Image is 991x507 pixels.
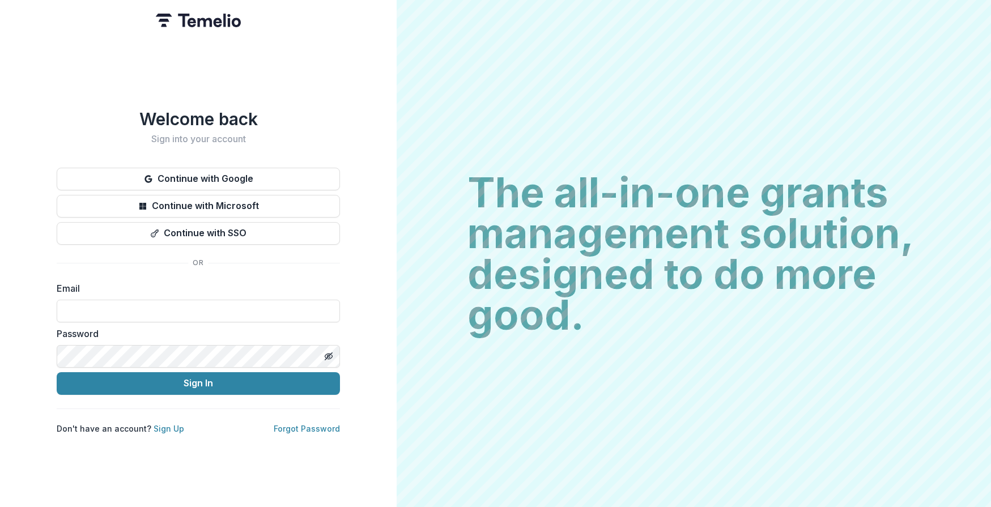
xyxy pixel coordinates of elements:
[320,347,338,365] button: Toggle password visibility
[57,168,340,190] button: Continue with Google
[274,424,340,433] a: Forgot Password
[57,327,333,340] label: Password
[57,134,340,144] h2: Sign into your account
[57,109,340,129] h1: Welcome back
[57,423,184,434] p: Don't have an account?
[57,282,333,295] label: Email
[154,424,184,433] a: Sign Up
[57,195,340,218] button: Continue with Microsoft
[156,14,241,27] img: Temelio
[57,222,340,245] button: Continue with SSO
[57,372,340,395] button: Sign In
